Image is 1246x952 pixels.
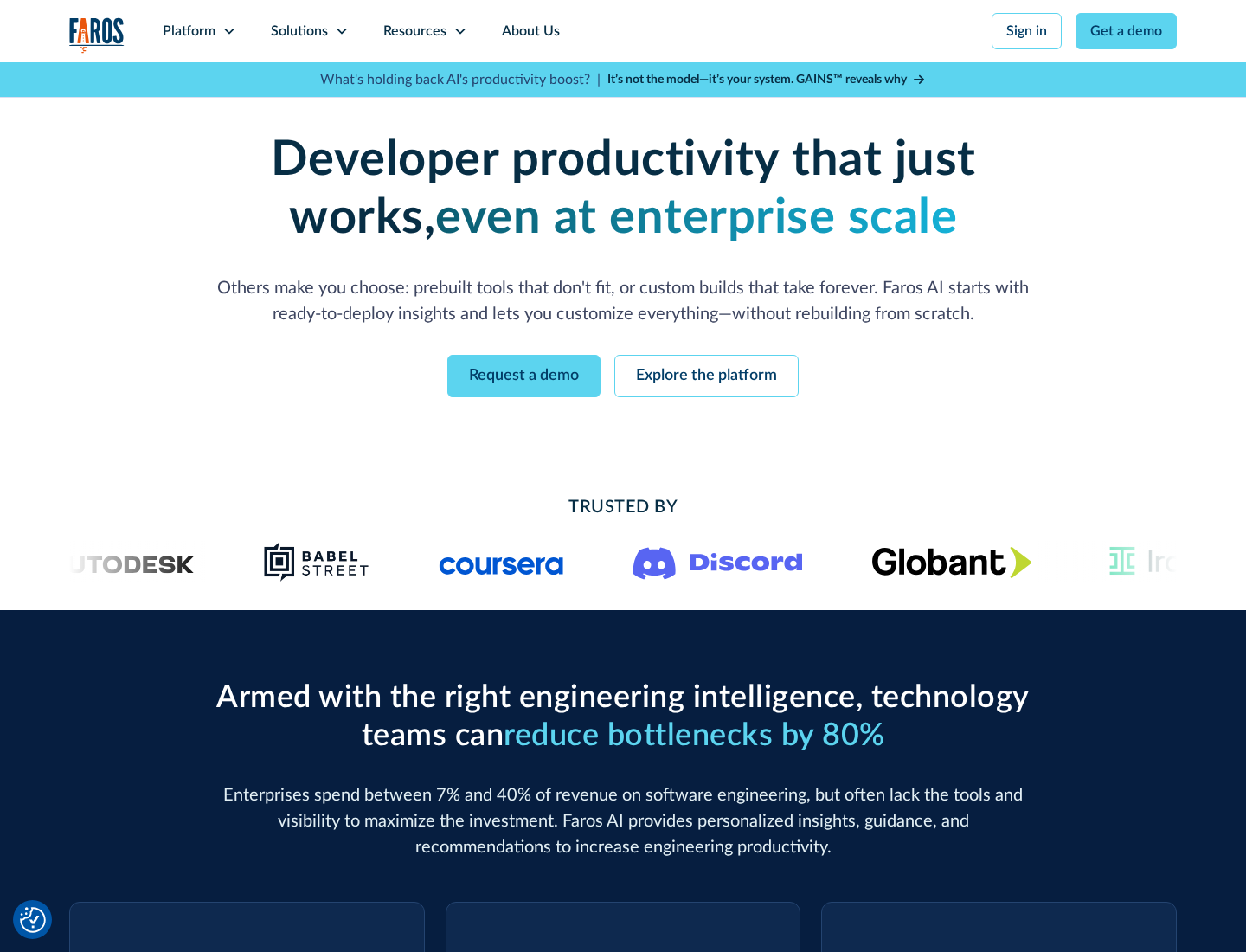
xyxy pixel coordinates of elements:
[872,546,1032,578] img: Globant's logo
[271,136,976,242] strong: Developer productivity that just works,
[208,275,1038,327] p: Others make you choose: prebuilt tools that don't fit, or custom builds that take forever. Faros ...
[435,194,957,242] strong: even at enterprise scale
[614,355,799,397] a: Explore the platform
[20,907,46,933] img: Revisit consent button
[208,679,1038,754] h2: Armed with the right engineering intelligence, technology teams can
[208,782,1038,860] p: Enterprises spend between 7% and 40% of revenue on software engineering, but often lack the tools...
[69,17,125,53] img: Logo of the analytics and reporting company Faros.
[1076,13,1177,49] a: Get a demo
[69,17,125,53] a: home
[504,720,885,751] span: reduce bottlenecks by 80%
[271,21,328,42] div: Solutions
[20,907,46,933] button: Cookie Settings
[992,13,1062,49] a: Sign in
[383,21,446,42] div: Resources
[264,541,370,582] img: Babel Street logo png
[447,355,601,397] a: Request a demo
[633,544,803,580] img: Logo of the communication platform Discord.
[163,21,215,42] div: Platform
[208,494,1038,520] h2: Trusted By
[607,71,926,89] a: It’s not the model—it’s your system. GAINS™ reveals why
[320,69,601,90] p: What's holding back AI's productivity boost? |
[440,548,564,576] img: Logo of the online learning platform Coursera.
[607,74,907,86] strong: It’s not the model—it’s your system. GAINS™ reveals why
